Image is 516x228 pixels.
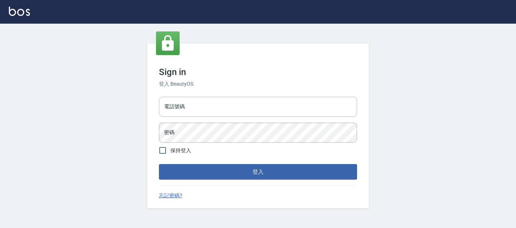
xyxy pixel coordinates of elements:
[159,80,357,88] h6: 登入 BeautyOS
[159,164,357,180] button: 登入
[9,7,30,16] img: Logo
[159,67,357,77] h3: Sign in
[170,147,191,154] span: 保持登入
[159,192,182,200] a: 忘記密碼?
